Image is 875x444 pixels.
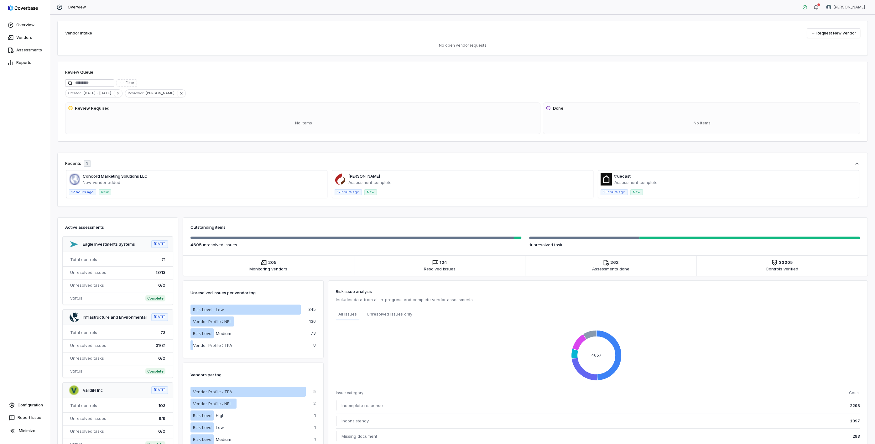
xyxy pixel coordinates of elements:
p: 345 [308,307,316,311]
span: Filter [126,81,134,85]
p: Risk Level : Low [193,424,224,431]
p: 73 [311,331,316,335]
span: [DATE] - [DATE] [84,90,114,96]
h3: Review Required [75,105,110,112]
a: truecast [614,174,631,179]
img: Chadd Myers avatar [826,5,831,10]
p: Vendor Profile : TPA [193,342,232,348]
span: Count [849,390,860,395]
span: 1 [529,242,531,247]
h3: Outstanding items [190,224,860,230]
p: unresolved issue s [190,242,522,248]
p: Risk Level : Medium [193,330,231,337]
span: Inconsistency [341,418,369,424]
span: Issue category [336,390,363,395]
p: unresolved task [529,242,860,248]
span: Assessments done [592,266,629,272]
p: 8 [313,343,316,347]
div: Recents [65,160,91,167]
span: All issues [338,311,357,317]
p: Includes data from all in-progress and complete vendor assessments [336,296,860,303]
p: Vendor Profile : TPA [193,389,232,395]
a: Reports [1,57,49,68]
p: 5 [313,389,316,394]
a: Configuration [3,400,47,411]
span: 205 [268,259,276,266]
span: [PERSON_NAME] [146,90,177,96]
span: 1097 [850,418,860,424]
p: Vendor Profile : NRI [193,400,231,407]
a: Vendors [1,32,49,43]
span: 262 [610,259,619,266]
a: Overview [1,19,49,31]
button: Chadd Myers avatar[PERSON_NAME] [822,3,869,12]
span: 293 [852,433,860,439]
a: Infrastructure and Environmental [83,315,147,320]
span: 3 [86,161,88,166]
img: logo-D7KZi-bG.svg [8,5,38,11]
text: 4657 [591,352,602,357]
p: Risk Level : High [193,412,225,419]
p: Risk Level : Low [193,306,224,313]
button: Filter [117,79,137,87]
div: No items [546,115,858,131]
p: 1 [314,413,316,417]
button: Report Issue [3,412,47,423]
span: Missing document [341,433,377,439]
p: Risk Level : Medium [193,436,231,442]
h2: Vendor Intake [65,30,92,36]
div: No items [68,115,539,131]
span: Overview [68,5,86,10]
button: Recents3 [65,160,860,167]
a: Eagle Investments Systems [83,242,135,247]
p: No open vendor requests [65,43,860,48]
h3: Risk issue analysis [336,288,860,295]
a: [PERSON_NAME] [348,174,380,179]
span: 33005 [779,259,793,266]
h1: Review Queue [65,69,93,76]
p: 1 [314,425,316,429]
span: 2298 [850,402,860,409]
h3: Done [553,105,563,112]
a: ValidiFI Inc [83,388,103,393]
p: 136 [309,319,316,323]
span: Incomplete response [341,402,383,409]
span: Reviewer : [125,90,146,96]
p: 2 [313,401,316,405]
a: Assessments [1,44,49,56]
p: Vendor Profile : NRI [193,318,231,325]
p: Unresolved issues per vendor tag [190,288,256,297]
span: Unresolved issues only [367,311,412,318]
button: Minimize [3,425,47,437]
span: 104 [440,259,447,266]
p: Vendors per tag [190,370,221,379]
span: Controls verified [766,266,798,272]
span: [PERSON_NAME] [834,5,865,10]
span: Created : [65,90,84,96]
span: 4605 [190,242,201,247]
h3: Active assessments [65,224,170,230]
a: Request New Vendor [807,29,860,38]
p: 1 [314,437,316,441]
span: Monitoring vendors [249,266,287,272]
a: Concord Marketing Solutions LLC [83,174,148,179]
span: Resolved issues [424,266,456,272]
